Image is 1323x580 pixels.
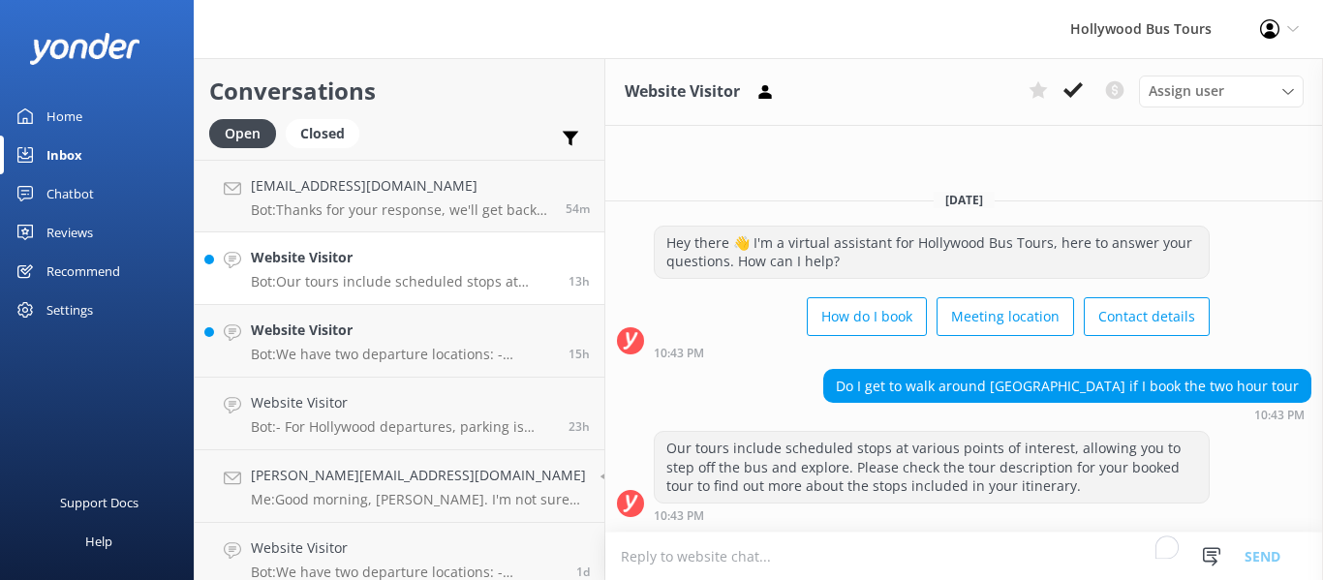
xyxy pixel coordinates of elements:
[1084,297,1210,336] button: Contact details
[46,136,82,174] div: Inbox
[251,247,554,268] h4: Website Visitor
[576,564,590,580] span: Oct 09 2025 08:29am (UTC -07:00) America/Tijuana
[251,273,554,290] p: Bot: Our tours include scheduled stops at various points of interest, allowing you to step off th...
[1149,80,1224,102] span: Assign user
[46,174,94,213] div: Chatbot
[251,491,586,508] p: Me: Good morning, [PERSON_NAME]. I'm not sure how you received the vouchers, but we are not partn...
[605,533,1323,580] textarea: To enrich screen reader interactions, please activate Accessibility in Grammarly extension settings
[29,33,140,65] img: yonder-white-logo.png
[655,432,1209,503] div: Our tours include scheduled stops at various points of interest, allowing you to step off the bus...
[195,305,604,378] a: Website VisitorBot:We have two departure locations: - [STREET_ADDRESS]. Please check-in inside th...
[1139,76,1304,107] div: Assign User
[934,192,995,208] span: [DATE]
[654,510,704,522] strong: 10:43 PM
[654,508,1210,522] div: Oct 09 2025 10:43pm (UTC -07:00) America/Tijuana
[60,483,138,522] div: Support Docs
[46,97,82,136] div: Home
[251,418,554,436] p: Bot: - For Hollywood departures, parking is available at [STREET_ADDRESS]. - For [GEOGRAPHIC_DATA...
[824,370,1310,403] div: Do I get to walk around [GEOGRAPHIC_DATA] if I book the two hour tour
[46,252,120,290] div: Recommend
[251,201,551,219] p: Bot: Thanks for your response, we'll get back to you as soon as we can during opening hours.
[1254,410,1305,421] strong: 10:43 PM
[569,346,590,362] span: Oct 09 2025 08:46pm (UTC -07:00) America/Tijuana
[85,522,112,561] div: Help
[251,537,562,559] h4: Website Visitor
[569,273,590,290] span: Oct 09 2025 10:43pm (UTC -07:00) America/Tijuana
[209,73,590,109] h2: Conversations
[195,378,604,450] a: Website VisitorBot:- For Hollywood departures, parking is available at [STREET_ADDRESS]. - For [G...
[823,408,1311,421] div: Oct 09 2025 10:43pm (UTC -07:00) America/Tijuana
[209,119,276,148] div: Open
[654,348,704,359] strong: 10:43 PM
[251,175,551,197] h4: [EMAIL_ADDRESS][DOMAIN_NAME]
[251,320,554,341] h4: Website Visitor
[286,122,369,143] a: Closed
[655,227,1209,278] div: Hey there 👋 I'm a virtual assistant for Hollywood Bus Tours, here to answer your questions. How c...
[209,122,286,143] a: Open
[654,346,1210,359] div: Oct 09 2025 10:43pm (UTC -07:00) America/Tijuana
[286,119,359,148] div: Closed
[46,213,93,252] div: Reviews
[46,290,93,329] div: Settings
[566,200,590,217] span: Oct 10 2025 10:52am (UTC -07:00) America/Tijuana
[251,392,554,413] h4: Website Visitor
[195,232,604,305] a: Website VisitorBot:Our tours include scheduled stops at various points of interest, allowing you ...
[807,297,927,336] button: How do I book
[251,346,554,363] p: Bot: We have two departure locations: - [STREET_ADDRESS]. Please check-in inside the [GEOGRAPHIC_...
[195,450,604,523] a: [PERSON_NAME][EMAIL_ADDRESS][DOMAIN_NAME]Me:Good morning, [PERSON_NAME]. I'm not sure how you rec...
[625,79,740,105] h3: Website Visitor
[937,297,1074,336] button: Meeting location
[569,418,590,435] span: Oct 09 2025 11:53am (UTC -07:00) America/Tijuana
[195,160,604,232] a: [EMAIL_ADDRESS][DOMAIN_NAME]Bot:Thanks for your response, we'll get back to you as soon as we can...
[251,465,586,486] h4: [PERSON_NAME][EMAIL_ADDRESS][DOMAIN_NAME]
